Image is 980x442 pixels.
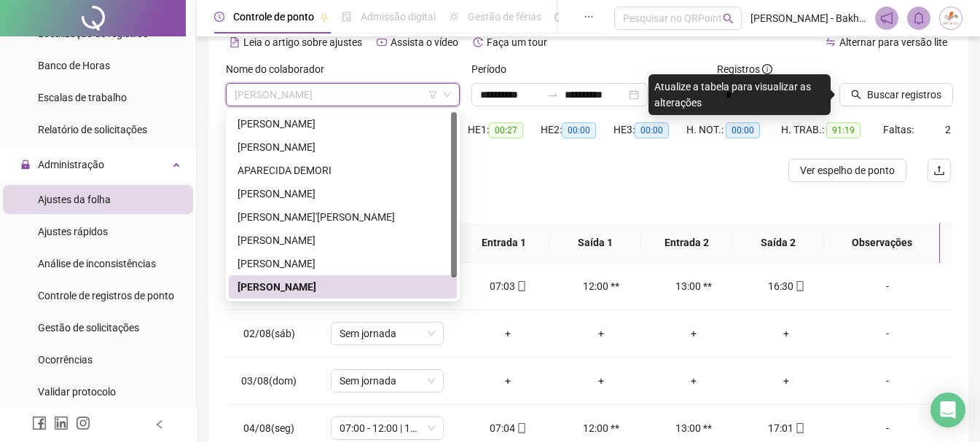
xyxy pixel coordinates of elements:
[836,234,928,250] span: Observações
[826,122,861,138] span: 91:19
[471,61,516,77] label: Período
[641,223,732,263] th: Entrada 2
[547,89,559,100] span: swap-right
[229,252,457,275] div: LUCIMARA DA SILVA
[723,13,734,24] span: search
[566,373,635,389] div: +
[340,370,435,392] span: Sem jornada
[726,122,760,138] span: 00:00
[38,92,127,103] span: Escalas de trabalho
[391,36,458,48] span: Assista o vídeo
[229,275,457,299] div: ROSILENE FLORIANO DE CORDOVA MIRANDA
[844,373,930,389] div: -
[238,256,448,272] div: [PERSON_NAME]
[515,423,527,433] span: mobile
[614,122,686,138] div: HE 3:
[443,90,452,99] span: down
[38,159,104,170] span: Administração
[154,419,165,430] span: left
[940,7,962,29] img: 59075
[342,12,352,22] span: file-done
[243,422,294,434] span: 04/08(seg)
[214,12,224,22] span: clock-circle
[238,279,448,295] div: [PERSON_NAME]
[458,223,549,263] th: Entrada 1
[945,124,951,135] span: 2
[844,325,930,342] div: -
[800,162,895,178] span: Ver espelho de ponto
[584,12,594,22] span: ellipsis
[468,122,541,138] div: HE 1:
[38,258,156,269] span: Análise de inconsistências
[824,223,940,263] th: Observações
[340,417,435,439] span: 07:00 - 12:00 | 13:00 - 17:00
[547,89,559,100] span: to
[230,37,240,47] span: file-text
[930,392,965,427] div: Open Intercom Messenger
[788,159,906,182] button: Ver espelho de ponto
[880,12,893,25] span: notification
[38,322,139,334] span: Gestão de solicitações
[474,373,543,389] div: +
[229,159,457,182] div: APARECIDA DEMORI
[20,159,31,170] span: lock
[752,373,821,389] div: +
[243,36,362,48] span: Leia o artigo sobre ajustes
[32,416,47,430] span: facebook
[229,135,457,159] div: ANDREA DOS SANTOS
[781,122,883,138] div: H. TRAB.:
[867,87,941,103] span: Buscar registros
[793,281,805,291] span: mobile
[241,375,297,387] span: 03/08(dom)
[844,420,930,436] div: -
[635,122,669,138] span: 00:00
[320,13,329,22] span: pushpin
[76,416,90,430] span: instagram
[515,281,527,291] span: mobile
[229,112,457,135] div: ADRIANO STOFFEL
[566,325,635,342] div: +
[238,162,448,178] div: APARECIDA DEMORI
[340,323,435,344] span: Sem jornada
[474,420,543,436] div: 07:04
[686,122,781,138] div: H. NOT.:
[38,60,110,71] span: Banco de Horas
[226,61,334,77] label: Nome do colaborador
[717,61,772,77] span: Registros
[38,290,174,301] span: Controle de registros de ponto
[659,373,728,389] div: +
[554,12,565,22] span: dashboard
[229,229,457,252] div: ISABELLA MILAGRE CRISANTO
[38,354,93,366] span: Ocorrências
[793,423,805,433] span: mobile
[750,10,866,26] span: [PERSON_NAME] - Bakhita Cha Decorações LTDA
[238,116,448,132] div: [PERSON_NAME]
[549,223,640,263] th: Saída 1
[377,37,387,47] span: youtube
[473,37,483,47] span: history
[752,278,821,294] div: 16:30
[489,122,523,138] span: 00:27
[38,386,116,398] span: Validar protocolo
[826,37,836,47] span: swap
[38,124,147,135] span: Relatório de solicitações
[233,11,314,23] span: Controle de ponto
[474,325,543,342] div: +
[229,182,457,205] div: ELIANE VIANA
[912,12,925,25] span: bell
[541,122,614,138] div: HE 2:
[732,223,823,263] th: Saída 2
[933,165,945,176] span: upload
[243,328,295,339] span: 02/08(sáb)
[38,194,111,205] span: Ajustes da folha
[562,122,596,138] span: 00:00
[38,226,108,237] span: Ajustes rápidos
[238,139,448,155] div: [PERSON_NAME]
[839,83,953,106] button: Buscar registros
[474,278,543,294] div: 07:03
[851,90,861,100] span: search
[428,90,437,99] span: filter
[883,124,916,135] span: Faltas:
[238,186,448,202] div: [PERSON_NAME]
[235,84,451,106] span: ROSILENE FLORIANO DE CORDOVA MIRANDA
